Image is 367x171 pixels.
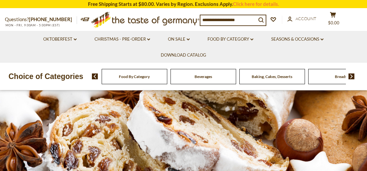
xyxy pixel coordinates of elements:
a: Beverages [195,74,212,79]
p: Questions? [5,15,77,24]
a: Food By Category [119,74,150,79]
button: $0.00 [323,12,343,28]
a: On Sale [168,36,190,43]
span: MON - FRI, 9:00AM - 5:00PM (EST) [5,23,60,27]
a: Seasons & Occasions [271,36,323,43]
a: Food By Category [208,36,253,43]
a: Oktoberfest [43,36,77,43]
a: Christmas - PRE-ORDER [95,36,150,43]
a: Download Catalog [161,52,206,59]
a: Click here for details. [233,1,279,7]
span: $0.00 [328,20,339,25]
a: [PHONE_NUMBER] [29,16,72,22]
img: next arrow [348,73,355,79]
span: Account [296,16,316,21]
a: Baking, Cakes, Desserts [252,74,292,79]
a: Breads [335,74,347,79]
a: Account [287,15,316,22]
img: previous arrow [92,73,98,79]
